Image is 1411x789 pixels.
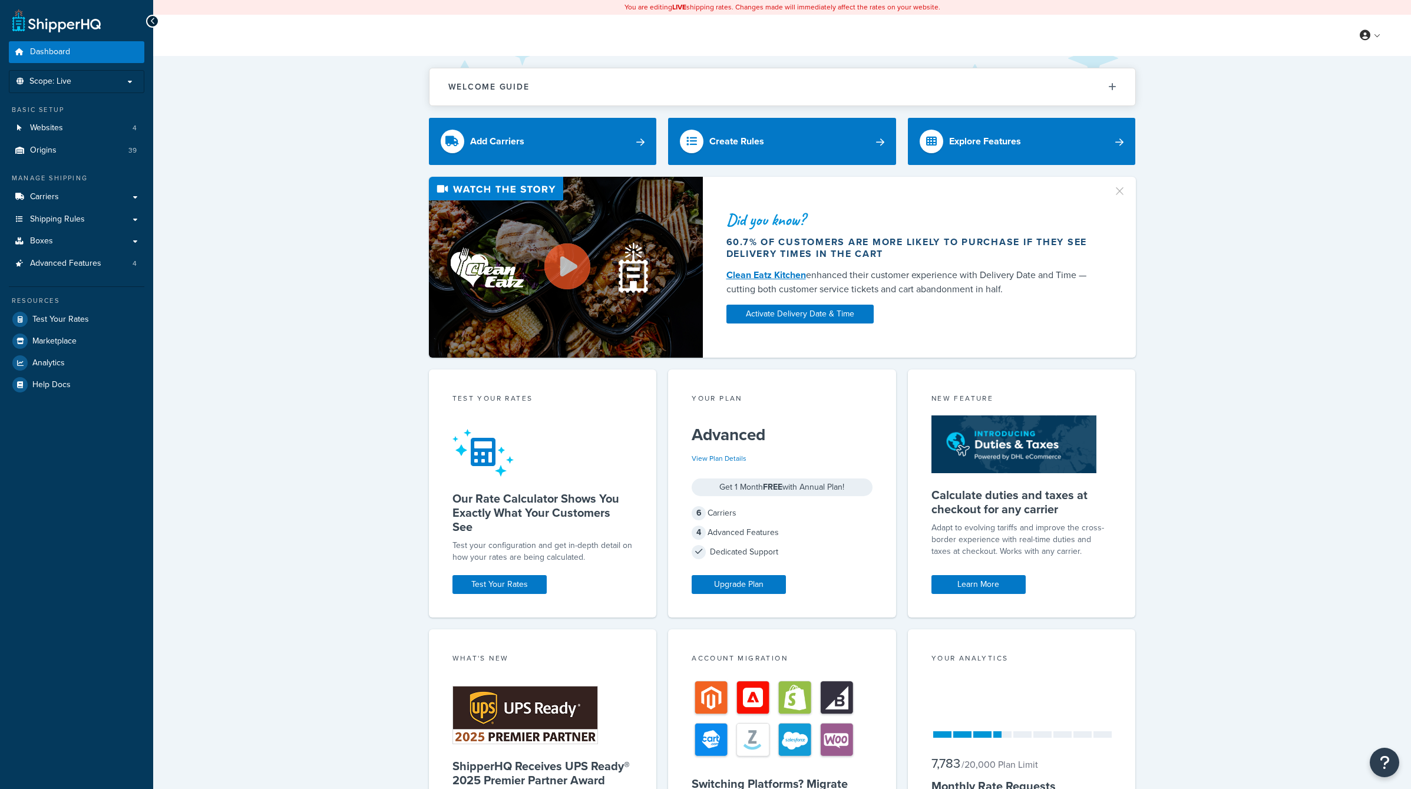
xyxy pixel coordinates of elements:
div: Explore Features [949,133,1021,150]
span: Carriers [30,192,59,202]
span: 39 [128,146,137,156]
div: Test your configuration and get in-depth detail on how your rates are being calculated. [452,540,633,563]
a: Origins39 [9,140,144,161]
span: 4 [692,526,706,540]
span: Boxes [30,236,53,246]
div: Advanced Features [692,524,873,541]
a: Create Rules [668,118,896,165]
small: / 20,000 Plan Limit [961,758,1038,771]
h2: Welcome Guide [448,82,530,91]
div: Add Carriers [470,133,524,150]
a: Learn More [931,575,1026,594]
a: Shipping Rules [9,209,144,230]
a: Dashboard [9,41,144,63]
div: What's New [452,653,633,666]
span: 7,783 [931,754,960,773]
li: Advanced Features [9,253,144,275]
a: Help Docs [9,374,144,395]
div: New Feature [931,393,1112,407]
div: Manage Shipping [9,173,144,183]
span: Marketplace [32,336,77,346]
div: Your Analytics [931,653,1112,666]
a: Marketplace [9,331,144,352]
a: Upgrade Plan [692,575,786,594]
button: Open Resource Center [1370,748,1399,777]
div: Create Rules [709,133,764,150]
span: Origins [30,146,57,156]
div: Test your rates [452,393,633,407]
a: Add Carriers [429,118,657,165]
div: Carriers [692,505,873,521]
h5: Calculate duties and taxes at checkout for any carrier [931,488,1112,516]
a: Advanced Features4 [9,253,144,275]
a: Activate Delivery Date & Time [726,305,874,323]
li: Websites [9,117,144,139]
a: Websites4 [9,117,144,139]
li: Origins [9,140,144,161]
a: Clean Eatz Kitchen [726,268,806,282]
a: Test Your Rates [9,309,144,330]
span: Dashboard [30,47,70,57]
a: Analytics [9,352,144,374]
span: 6 [692,506,706,520]
div: Resources [9,296,144,306]
div: Account Migration [692,653,873,666]
a: Test Your Rates [452,575,547,594]
div: enhanced their customer experience with Delivery Date and Time — cutting both customer service ti... [726,268,1099,296]
div: 60.7% of customers are more likely to purchase if they see delivery times in the cart [726,236,1099,260]
span: Scope: Live [29,77,71,87]
div: Dedicated Support [692,544,873,560]
span: Help Docs [32,380,71,390]
img: Video thumbnail [429,177,703,358]
h5: Our Rate Calculator Shows You Exactly What Your Customers See [452,491,633,534]
h5: ShipperHQ Receives UPS Ready® 2025 Premier Partner Award [452,759,633,787]
b: LIVE [672,2,686,12]
div: Did you know? [726,212,1099,228]
a: Boxes [9,230,144,252]
button: Welcome Guide [429,68,1135,105]
span: Advanced Features [30,259,101,269]
div: Basic Setup [9,105,144,115]
span: Analytics [32,358,65,368]
span: 4 [133,259,137,269]
span: 4 [133,123,137,133]
a: View Plan Details [692,453,746,464]
div: Your Plan [692,393,873,407]
strong: FREE [763,481,782,493]
span: Websites [30,123,63,133]
a: Carriers [9,186,144,208]
span: Shipping Rules [30,214,85,225]
div: Get 1 Month with Annual Plan! [692,478,873,496]
h5: Advanced [692,425,873,444]
p: Adapt to evolving tariffs and improve the cross-border experience with real-time duties and taxes... [931,522,1112,557]
span: Test Your Rates [32,315,89,325]
a: Explore Features [908,118,1136,165]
